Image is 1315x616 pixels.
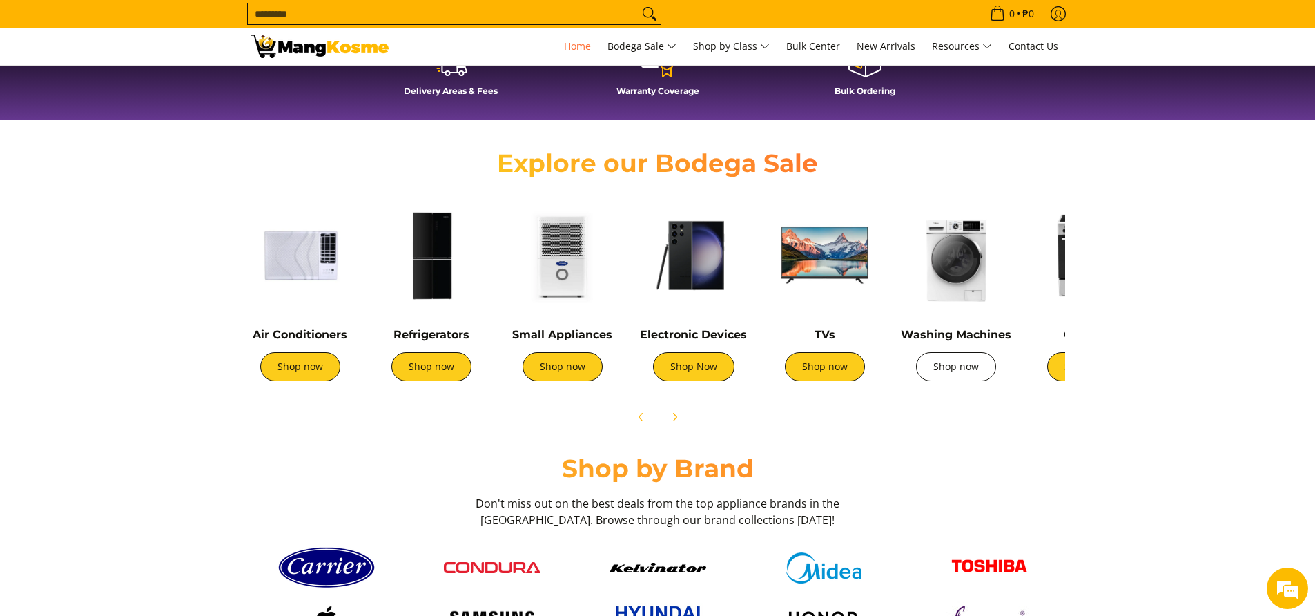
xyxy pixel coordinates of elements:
a: Bulk Center [779,28,847,65]
span: Bodega Sale [607,38,676,55]
h4: Bulk Ordering [768,86,962,96]
img: Carrier logo 1 98356 9b90b2e1 0bd1 49ad 9aa2 9ddb2e94a36b [278,542,375,593]
a: Toshiba logo [913,549,1065,587]
span: ₱0 [1020,9,1036,19]
h2: Explore our Bodega Sale [458,148,858,179]
a: New Arrivals [850,28,922,65]
a: Washing Machines [901,328,1011,341]
h3: Don't miss out on the best deals from the top appliance brands in the [GEOGRAPHIC_DATA]. Browse t... [471,495,844,528]
span: Resources [932,38,992,55]
a: Kelvinator button 9a26f67e caed 448c 806d e01e406ddbdc [582,563,734,572]
a: Midea logo 405e5d5e af7e 429b b899 c48f4df307b6 [748,552,899,584]
img: Cookers [1029,197,1146,314]
img: TVs [766,197,884,314]
a: Carrier logo 1 98356 9b90b2e1 0bd1 49ad 9aa2 9ddb2e94a36b [251,542,402,593]
a: Electronic Devices [640,328,747,341]
a: Shop now [523,352,603,381]
span: Contact Us [1009,39,1058,52]
span: • [986,6,1038,21]
nav: Main Menu [402,28,1065,65]
a: Shop Now [653,352,734,381]
span: 0 [1007,9,1017,19]
span: New Arrivals [857,39,915,52]
h4: Delivery Areas & Fees [354,86,547,96]
a: Bulk Ordering [768,43,962,106]
button: Search [639,3,661,24]
a: Shop now [260,352,340,381]
h4: Warranty Coverage [561,86,754,96]
img: Washing Machines [897,197,1015,314]
span: Shop by Class [693,38,770,55]
img: Small Appliances [504,197,621,314]
a: Cookers [1064,328,1111,341]
h2: Shop by Brand [251,453,1065,484]
a: Home [557,28,598,65]
a: Resources [925,28,999,65]
button: Next [659,402,690,432]
a: Bodega Sale [601,28,683,65]
img: Midea logo 405e5d5e af7e 429b b899 c48f4df307b6 [775,552,872,584]
a: Refrigerators [393,328,469,341]
img: Refrigerators [373,197,490,314]
a: TVs [815,328,835,341]
a: Shop now [391,352,471,381]
img: Toshiba logo [941,549,1038,587]
img: Kelvinator button 9a26f67e caed 448c 806d e01e406ddbdc [610,563,706,572]
a: Delivery Areas & Fees [354,43,547,106]
a: Shop now [1047,352,1127,381]
img: Condura logo red [444,562,540,573]
span: Bulk Center [786,39,840,52]
img: Air Conditioners [242,197,359,314]
a: Small Appliances [512,328,612,341]
a: Shop by Class [686,28,777,65]
button: Previous [626,402,656,432]
span: Home [564,39,591,52]
a: Warranty Coverage [561,43,754,106]
img: Mang Kosme: Your Home Appliances Warehouse Sale Partner! [251,35,389,58]
a: Air Conditioners [253,328,347,341]
a: Shop now [785,352,865,381]
a: Contact Us [1002,28,1065,65]
a: Condura logo red [416,562,568,573]
img: Electronic Devices [635,197,752,314]
a: Shop now [916,352,996,381]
